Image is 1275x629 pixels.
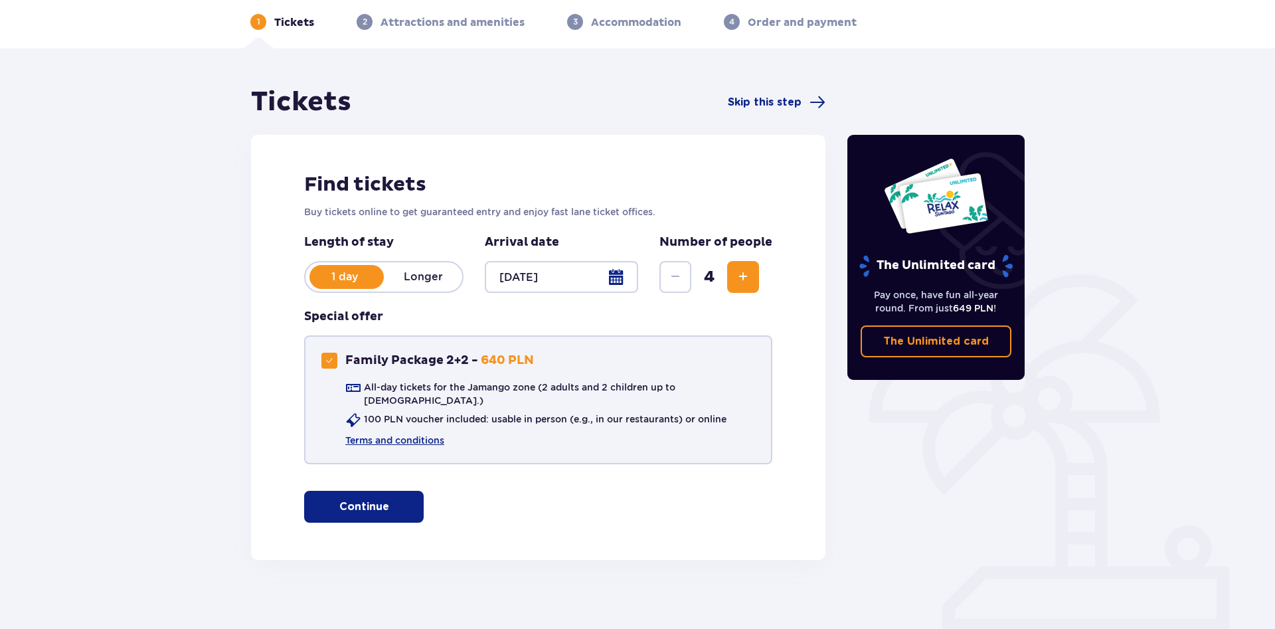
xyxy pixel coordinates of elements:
[363,16,367,28] p: 2
[250,14,314,30] div: 1Tickets
[305,270,384,284] p: 1 day
[357,14,525,30] div: 2Attractions and amenities
[364,412,726,426] p: 100 PLN voucher included: usable in person (e.g., in our restaurants) or online
[251,86,351,119] h1: Tickets
[304,234,464,250] p: Length of stay
[339,499,389,514] p: Continue
[481,353,534,369] p: 640 PLN
[858,254,1014,278] p: The Unlimited card
[304,205,772,219] p: Buy tickets online to get guaranteed entry and enjoy fast lane ticket offices.
[304,491,424,523] button: Continue
[953,303,993,314] span: 649 PLN
[883,157,989,234] img: Two entry cards to Suntago with the word 'UNLIMITED RELAX', featuring a white background with tro...
[659,234,772,250] p: Number of people
[724,14,857,30] div: 4Order and payment
[257,16,260,28] p: 1
[304,172,772,197] h2: Find tickets
[573,16,578,28] p: 3
[304,309,383,325] h3: Special offer
[659,261,691,293] button: Decrease
[345,434,444,447] a: Terms and conditions
[381,15,525,30] p: Attractions and amenities
[345,353,478,369] p: Family Package 2+2 -
[728,94,825,110] a: Skip this step
[384,270,462,284] p: Longer
[729,16,734,28] p: 4
[567,14,681,30] div: 3Accommodation
[694,267,724,287] span: 4
[728,95,802,110] span: Skip this step
[748,15,857,30] p: Order and payment
[727,261,759,293] button: Increase
[485,234,559,250] p: Arrival date
[591,15,681,30] p: Accommodation
[861,325,1012,357] a: The Unlimited card
[364,381,755,407] p: All-day tickets for the Jamango zone (2 adults and 2 children up to [DEMOGRAPHIC_DATA].)
[274,15,314,30] p: Tickets
[883,334,989,349] p: The Unlimited card
[861,288,1012,315] p: Pay once, have fun all-year round. From just !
